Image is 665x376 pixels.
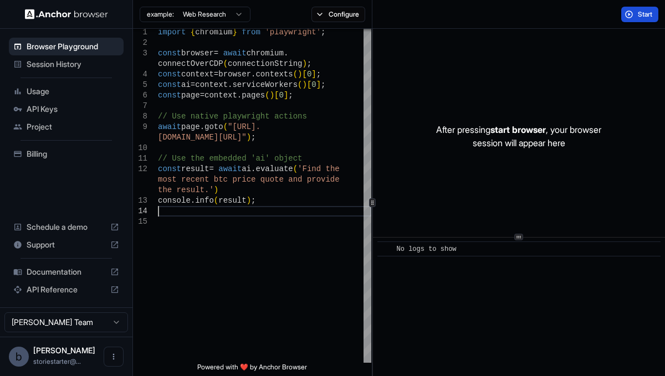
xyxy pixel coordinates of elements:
span: ] [284,91,288,100]
span: [ [274,91,279,100]
span: ) [302,80,306,89]
span: context [204,91,237,100]
span: Project [27,121,119,132]
div: API Reference [9,281,124,298]
img: Anchor Logo [25,9,108,19]
span: Browser Playground [27,41,119,52]
span: const [158,80,181,89]
span: ; [321,80,325,89]
span: No logs to show [397,245,457,253]
div: Documentation [9,263,124,281]
div: 2 [133,38,147,48]
span: most recent btc price quote and provide [158,175,340,184]
span: [ [302,70,306,79]
span: storiestarter@gmail.com [33,357,81,365]
div: Project [9,118,124,136]
span: [DOMAIN_NAME][URL]" [158,133,247,142]
span: . [228,80,232,89]
span: contexts [255,70,293,79]
span: browser [218,70,251,79]
span: chromium [195,28,232,37]
span: ( [265,91,269,100]
span: ] [316,80,321,89]
div: 6 [133,90,147,101]
span: 0 [279,91,283,100]
div: API Keys [9,100,124,118]
span: = [214,70,218,79]
span: Usage [27,86,119,97]
span: result [181,164,209,173]
span: context [181,70,214,79]
div: 4 [133,69,147,80]
span: browser [181,49,214,58]
span: Documentation [27,266,106,277]
span: connectionString [228,59,302,68]
span: await [223,49,247,58]
div: 7 [133,101,147,111]
span: example: [147,10,174,19]
span: goto [204,122,223,131]
span: Session History [27,59,119,70]
span: Schedule a demo [27,222,106,233]
span: ; [316,70,321,79]
span: ai [242,164,251,173]
span: ( [223,59,228,68]
span: ] [311,70,316,79]
span: ) [247,133,251,142]
span: } [232,28,237,37]
button: Open menu [104,347,124,367]
span: ( [223,122,228,131]
span: // Use the embedded 'ai' object [158,154,302,163]
span: ( [214,196,218,205]
div: 5 [133,80,147,90]
span: const [158,164,181,173]
div: Billing [9,145,124,163]
span: the result.' [158,186,214,194]
div: 8 [133,111,147,122]
span: API Reference [27,284,106,295]
span: ai [181,80,191,89]
span: import [158,28,186,37]
span: console [158,196,191,205]
span: . [200,122,204,131]
span: { [191,28,195,37]
span: start browser [490,124,546,135]
span: ( [293,164,298,173]
div: b [9,347,29,367]
span: "[URL]. [228,122,260,131]
span: Powered with ❤️ by Anchor Browser [197,363,307,376]
span: ) [214,186,218,194]
button: Start [621,7,658,22]
span: . [251,164,255,173]
span: pages [242,91,265,100]
div: 1 [133,27,147,38]
span: chromium [247,49,284,58]
span: info [195,196,214,205]
span: page [181,91,200,100]
span: from [242,28,260,37]
div: 15 [133,217,147,227]
span: Billing [27,148,119,159]
div: 11 [133,153,147,164]
span: ) [247,196,251,205]
span: evaluate [255,164,293,173]
span: ) [270,91,274,100]
span: . [284,49,288,58]
span: page [181,122,200,131]
span: ; [307,59,311,68]
span: await [158,122,181,131]
span: Support [27,239,106,250]
span: result [218,196,246,205]
span: ; [321,28,325,37]
span: . [251,70,255,79]
span: Start [638,10,653,19]
span: = [200,91,204,100]
span: = [209,164,213,173]
div: Browser Playground [9,38,124,55]
span: ​ [383,244,388,255]
span: 'playwright' [265,28,321,37]
span: 0 [311,80,316,89]
span: ( [298,80,302,89]
span: ; [288,91,293,100]
span: API Keys [27,104,119,115]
